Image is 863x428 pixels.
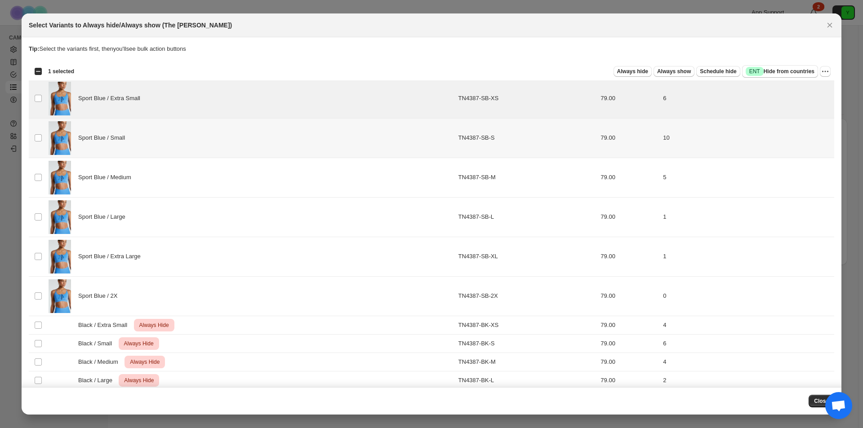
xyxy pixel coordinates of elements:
span: Always Hide [122,375,156,386]
img: TN4387_YOS_SU25_LINESHEET_0045.jpg [49,161,71,194]
td: TN4387-BK-S [456,334,598,353]
span: Schedule hide [700,68,736,75]
button: Always hide [614,66,652,77]
td: 79.00 [598,197,660,237]
button: Always show [654,66,694,77]
td: 1 [660,237,834,276]
button: More actions [820,66,831,77]
span: Close [814,397,829,405]
td: TN4387-SB-S [456,118,598,158]
td: 79.00 [598,371,660,389]
td: 79.00 [598,276,660,316]
span: Black / Large [78,376,117,385]
span: Always Hide [138,320,171,331]
td: 79.00 [598,237,660,276]
td: 4 [660,353,834,371]
span: Hide from countries [746,67,814,76]
span: Sport Blue / 2X [78,291,122,300]
img: TN4387_YOS_SU25_LINESHEET_0045.jpg [49,82,71,115]
td: 79.00 [598,316,660,334]
td: 2 [660,371,834,389]
span: Always show [657,68,691,75]
span: 1 selected [48,68,74,75]
p: Select the variants first, then you'll see bulk action buttons [29,44,834,53]
div: Open chat [825,392,852,419]
td: 6 [660,79,834,119]
td: 79.00 [598,334,660,353]
button: SuccessENTHide from countries [742,65,818,78]
td: 1 [660,197,834,237]
img: TN4387_YOS_SU25_LINESHEET_0045.jpg [49,279,71,313]
span: Black / Medium [78,357,123,366]
td: 0 [660,276,834,316]
span: Black / Extra Small [78,321,132,330]
img: TN4387_YOS_SU25_LINESHEET_0045.jpg [49,121,71,155]
td: 5 [660,158,834,197]
span: Sport Blue / Large [78,212,130,221]
td: TN4387-SB-2X [456,276,598,316]
button: Schedule hide [696,66,740,77]
td: TN4387-SB-XS [456,79,598,119]
span: Sport Blue / Extra Large [78,252,146,261]
span: Always Hide [122,338,156,349]
td: 79.00 [598,79,660,119]
td: 6 [660,334,834,353]
span: ENT [749,68,760,75]
td: TN4387-SB-XL [456,237,598,276]
td: 79.00 [598,118,660,158]
strong: Tip: [29,45,40,52]
td: TN4387-SB-L [456,197,598,237]
td: TN4387-SB-M [456,158,598,197]
button: Close [823,19,836,31]
h2: Select Variants to Always hide/Always show (The [PERSON_NAME]) [29,21,232,30]
img: TN4387_YOS_SU25_LINESHEET_0045.jpg [49,200,71,234]
td: 79.00 [598,353,660,371]
td: TN4387-BK-L [456,371,598,389]
span: Sport Blue / Small [78,133,130,142]
td: 4 [660,316,834,334]
td: TN4387-BK-XS [456,316,598,334]
span: Always hide [617,68,648,75]
button: Close [809,395,834,407]
td: 79.00 [598,158,660,197]
span: Always Hide [128,357,161,367]
td: TN4387-BK-M [456,353,598,371]
span: Sport Blue / Extra Small [78,94,145,103]
td: 10 [660,118,834,158]
img: TN4387_YOS_SU25_LINESHEET_0045.jpg [49,240,71,274]
span: Sport Blue / Medium [78,173,136,182]
span: Black / Small [78,339,117,348]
